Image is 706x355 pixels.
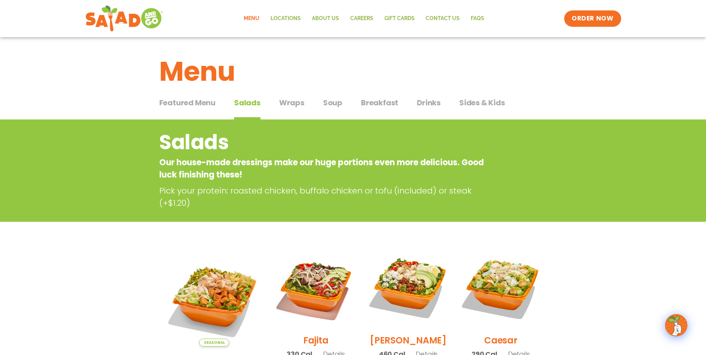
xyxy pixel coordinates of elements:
div: Tabbed content [159,95,547,120]
a: ORDER NOW [564,10,621,27]
a: GIFT CARDS [379,10,420,27]
span: Breakfast [361,97,398,108]
img: new-SAG-logo-768×292 [85,4,164,33]
h2: [PERSON_NAME] [370,334,447,347]
span: Drinks [417,97,441,108]
h2: Fajita [303,334,329,347]
img: Product photo for Southwest Harvest Salad [165,247,264,346]
span: ORDER NOW [572,14,613,23]
h2: Caesar [484,334,517,347]
span: Soup [323,97,342,108]
a: Careers [345,10,379,27]
img: wpChatIcon [666,315,687,336]
a: Locations [265,10,306,27]
a: About Us [306,10,345,27]
span: Sides & Kids [459,97,505,108]
a: Menu [238,10,265,27]
p: Our house-made dressings make our huge portions even more delicious. Good luck finishing these! [159,156,487,181]
img: Product photo for Cobb Salad [368,247,449,328]
h1: Menu [159,51,547,92]
span: Featured Menu [159,97,215,108]
h2: Salads [159,127,487,157]
img: Product photo for Fajita Salad [275,247,356,328]
span: Salads [234,97,261,108]
nav: Menu [238,10,490,27]
p: Pick your protein: roasted chicken, buffalo chicken or tofu (included) or steak (+$1.20) [159,185,491,209]
a: FAQs [465,10,490,27]
span: Seasonal [199,339,229,346]
span: Wraps [279,97,304,108]
img: Product photo for Caesar Salad [460,247,541,328]
a: Contact Us [420,10,465,27]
